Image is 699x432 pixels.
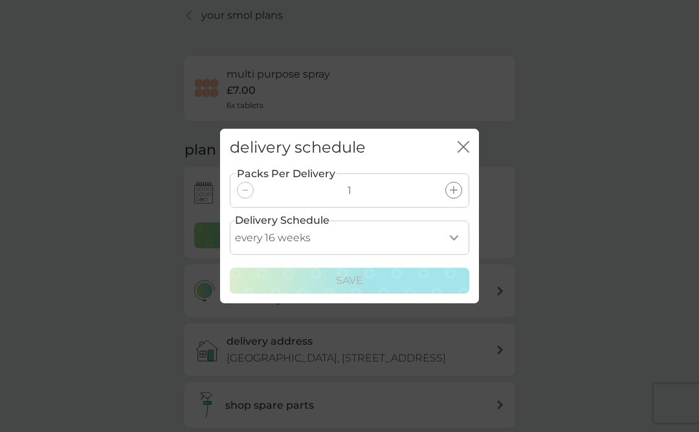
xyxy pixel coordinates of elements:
button: close [458,141,469,155]
h2: delivery schedule [230,138,366,157]
label: Packs Per Delivery [236,166,337,182]
label: Delivery Schedule [235,212,329,229]
button: Save [230,268,469,294]
p: 1 [348,182,351,199]
p: Save [336,272,363,289]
